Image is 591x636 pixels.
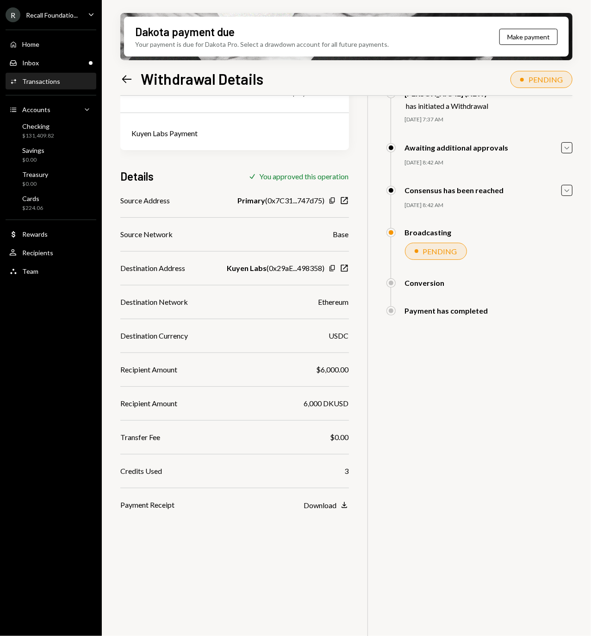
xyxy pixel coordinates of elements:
[120,364,177,375] div: Recipient Amount
[135,39,389,49] div: Your payment is due for Dakota Pro. Select a drawdown account for all future payments.
[6,54,96,71] a: Inbox
[6,226,96,242] a: Rewards
[131,128,338,139] div: Kuyen Labs Payment
[6,73,96,89] a: Transactions
[6,101,96,118] a: Accounts
[6,120,96,142] a: Checking$131,409.82
[120,169,154,184] h3: Details
[22,40,39,48] div: Home
[238,195,325,206] div: ( 0x7C31...747d75 )
[6,244,96,261] a: Recipients
[22,106,50,113] div: Accounts
[333,229,349,240] div: Base
[227,263,267,274] b: Kuyen Labs
[345,466,349,477] div: 3
[120,398,177,409] div: Recipient Amount
[405,143,509,152] div: Awaiting additional approvals
[22,204,43,212] div: $224.06
[135,24,235,39] div: Dakota payment due
[120,330,188,341] div: Destination Currency
[22,77,60,85] div: Transactions
[6,36,96,52] a: Home
[260,172,349,181] div: You approved this operation
[405,228,452,237] div: Broadcasting
[22,180,48,188] div: $0.00
[120,432,160,443] div: Transfer Fee
[120,466,162,477] div: Credits Used
[22,122,54,130] div: Checking
[405,278,445,287] div: Conversion
[120,263,185,274] div: Destination Address
[238,195,266,206] b: Primary
[405,159,573,167] div: [DATE] 8:42 AM
[304,398,349,409] div: 6,000 DKUSD
[22,146,44,154] div: Savings
[22,267,38,275] div: Team
[22,59,39,67] div: Inbox
[22,156,44,164] div: $0.00
[304,501,337,510] div: Download
[423,247,457,256] div: PENDING
[499,29,558,45] button: Make payment
[330,432,349,443] div: $0.00
[22,230,48,238] div: Rewards
[22,195,43,202] div: Cards
[6,144,96,166] a: Savings$0.00
[22,132,54,140] div: $131,409.82
[120,499,174,510] div: Payment Receipt
[22,170,48,178] div: Treasury
[6,263,96,279] a: Team
[6,192,96,214] a: Cards$224.06
[26,11,78,19] div: Recall Foundatio...
[329,330,349,341] div: USDC
[120,195,170,206] div: Source Address
[405,116,573,124] div: [DATE] 7:37 AM
[405,186,504,195] div: Consensus has been reached
[6,7,20,22] div: R
[405,306,488,315] div: Payment has completed
[406,101,489,110] div: has initiated a Withdrawal
[6,168,96,190] a: Treasury$0.00
[227,263,325,274] div: ( 0x29aE...498358 )
[120,229,173,240] div: Source Network
[141,69,263,88] h1: Withdrawal Details
[120,296,188,308] div: Destination Network
[317,364,349,375] div: $6,000.00
[304,500,349,510] button: Download
[318,296,349,308] div: Ethereum
[529,75,563,84] div: PENDING
[22,249,53,257] div: Recipients
[405,202,573,209] div: [DATE] 8:42 AM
